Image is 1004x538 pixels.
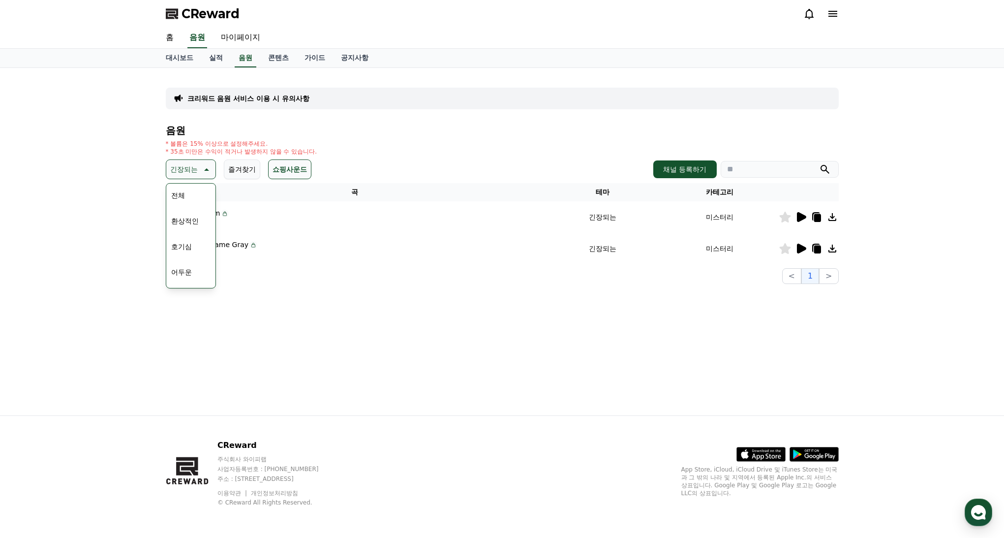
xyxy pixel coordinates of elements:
p: 긴장되는 [170,162,198,176]
a: 크리워드 음원 서비스 이용 시 유의사항 [187,94,309,103]
h4: 음원 [166,125,839,136]
button: 환상적인 [167,210,203,232]
p: 사업자등록번호 : [PHONE_NUMBER] [217,465,337,473]
button: 어두운 [167,261,196,283]
p: 주식회사 와이피랩 [217,455,337,463]
a: 개인정보처리방침 [251,490,298,497]
p: Code Name Gray [190,240,249,250]
p: * 볼륨은 15% 이상으로 설정해주세요. [166,140,317,148]
a: 실적 [201,49,231,67]
th: 테마 [544,183,661,201]
a: 홈 [158,28,182,48]
a: 가이드 [297,49,333,67]
button: 호기심 [167,236,196,257]
a: 콘텐츠 [260,49,297,67]
button: 전체 [167,185,189,206]
p: Flow J [190,250,258,258]
p: App Store, iCloud, iCloud Drive 및 iTunes Store는 미국과 그 밖의 나라 및 지역에서 등록된 Apple Inc.의 서비스 상표입니다. Goo... [681,466,839,497]
span: CReward [182,6,240,22]
th: 곡 [166,183,545,201]
a: 마이페이지 [213,28,268,48]
p: * 35초 미만은 수익이 적거나 발생하지 않을 수 있습니다. [166,148,317,156]
p: © CReward All Rights Reserved. [217,499,337,506]
p: 주소 : [STREET_ADDRESS] [217,475,337,483]
button: 1 [801,268,819,284]
a: 이용약관 [217,490,248,497]
button: < [782,268,801,284]
button: 쇼핑사운드 [268,159,311,179]
td: 미스터리 [661,201,778,233]
button: > [819,268,838,284]
a: 대시보드 [158,49,201,67]
a: 공지사항 [333,49,376,67]
button: 긴장되는 [166,159,216,179]
button: 즐겨찾기 [224,159,260,179]
a: 음원 [187,28,207,48]
td: 긴장되는 [544,233,661,264]
td: 미스터리 [661,233,778,264]
td: 긴장되는 [544,201,661,233]
button: 채널 등록하기 [653,160,716,178]
th: 카테고리 [661,183,778,201]
a: 음원 [235,49,256,67]
p: CReward [217,440,337,451]
a: CReward [166,6,240,22]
